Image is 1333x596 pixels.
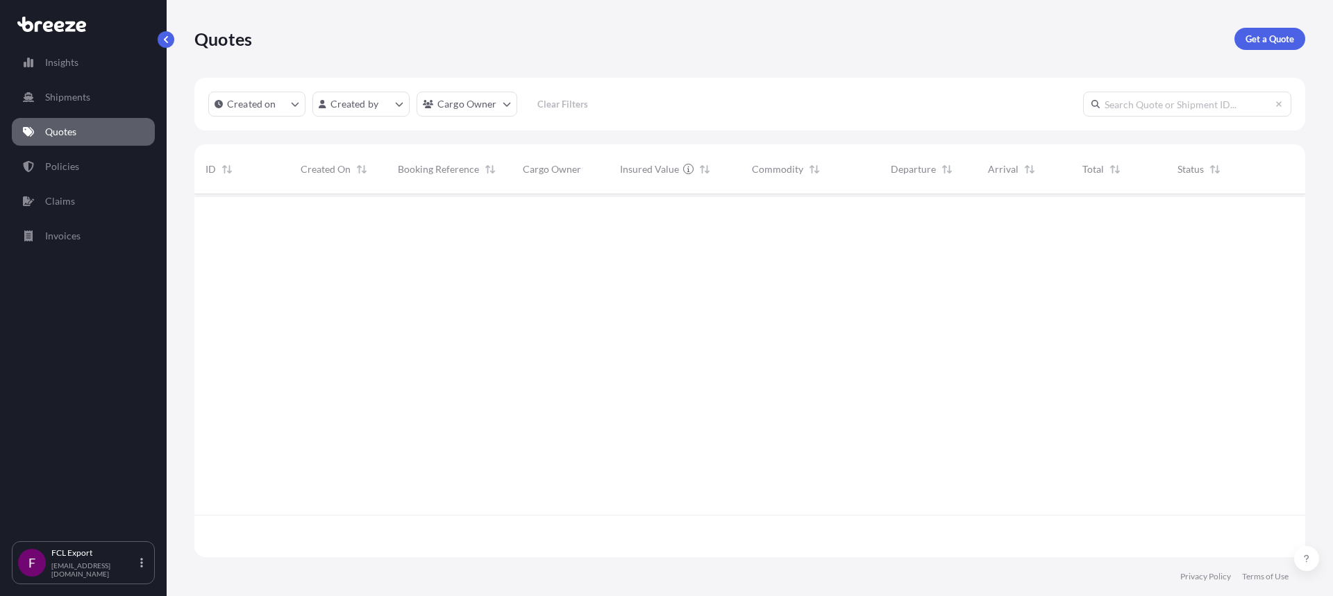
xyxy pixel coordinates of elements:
button: Sort [1207,161,1223,178]
a: Policies [12,153,155,180]
span: ID [206,162,216,176]
button: Clear Filters [524,93,602,115]
button: Sort [353,161,370,178]
button: createdOn Filter options [208,92,305,117]
input: Search Quote or Shipment ID... [1083,92,1291,117]
a: Insights [12,49,155,76]
p: Cargo Owner [437,97,497,111]
button: createdBy Filter options [312,92,410,117]
p: Shipments [45,90,90,104]
p: FCL Export [51,547,137,559]
p: Quotes [194,28,252,50]
p: Policies [45,160,79,173]
a: Quotes [12,118,155,146]
span: Total [1082,162,1104,176]
button: cargoOwner Filter options [417,92,517,117]
button: Sort [696,161,713,178]
span: Arrival [988,162,1018,176]
span: Created On [301,162,351,176]
p: Quotes [45,125,76,139]
p: Insights [45,56,78,69]
span: Departure [891,162,936,176]
p: [EMAIL_ADDRESS][DOMAIN_NAME] [51,561,137,578]
a: Privacy Policy [1180,571,1231,582]
p: Get a Quote [1246,32,1294,46]
span: Cargo Owner [523,162,581,176]
button: Sort [482,161,498,178]
button: Sort [219,161,235,178]
a: Claims [12,187,155,215]
span: Commodity [752,162,803,176]
a: Terms of Use [1242,571,1289,582]
p: Created by [330,97,379,111]
p: Claims [45,194,75,208]
button: Sort [1021,161,1038,178]
span: Status [1177,162,1204,176]
button: Sort [806,161,823,178]
span: Booking Reference [398,162,479,176]
a: Get a Quote [1234,28,1305,50]
span: F [28,556,35,570]
a: Invoices [12,222,155,250]
a: Shipments [12,83,155,111]
button: Sort [939,161,955,178]
p: Created on [227,97,276,111]
button: Sort [1107,161,1123,178]
span: Insured Value [620,162,679,176]
p: Invoices [45,229,81,243]
p: Clear Filters [537,97,588,111]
